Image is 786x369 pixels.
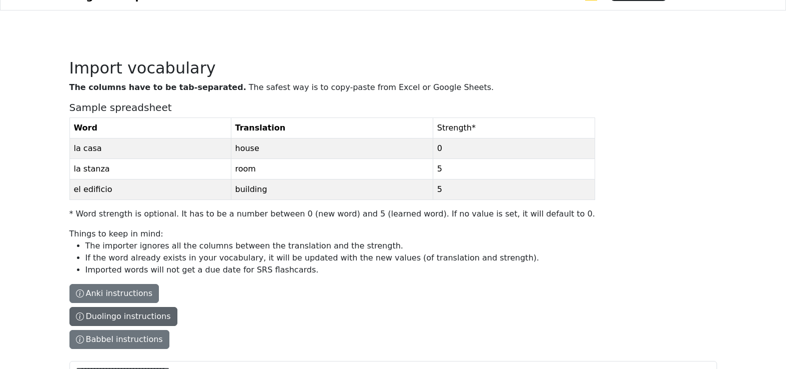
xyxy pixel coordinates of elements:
[69,307,177,326] button: The columns have to be tab-separated. The safest way is to copy-paste from Excel or Google Sheets...
[69,58,717,77] h2: Import vocabulary
[231,118,433,138] th: Translation
[69,138,231,159] td: la casa
[433,179,595,200] td: 5
[69,284,159,303] button: The columns have to be tab-separated. The safest way is to copy-paste from Excel or Google Sheets...
[69,82,246,92] strong: The columns have to be tab-separated.
[69,159,231,179] td: la stanza
[437,123,476,132] span: Strength *
[69,81,595,93] p: The safest way is to copy-paste from Excel or Google Sheets.
[69,101,595,113] h5: Sample spreadsheet
[231,179,433,200] td: building
[231,159,433,179] td: room
[85,252,595,264] li: If the word already exists in your vocabulary, it will be updated with the new values (of transla...
[433,159,595,179] td: 5
[69,179,231,200] td: el edificio
[69,330,169,349] button: The columns have to be tab-separated. The safest way is to copy-paste from Excel or Google Sheets...
[231,138,433,159] td: house
[69,118,231,138] th: Word
[69,208,595,220] p: * Word strength is optional. It has to be a number between 0 (new word) and 5 (learned word). If ...
[69,228,595,276] p: Things to keep in mind:
[85,240,595,252] li: The importer ignores all the columns between the translation and the strength.
[85,264,595,276] li: Imported words will not get a due date for SRS flashcards.
[433,138,595,159] td: 0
